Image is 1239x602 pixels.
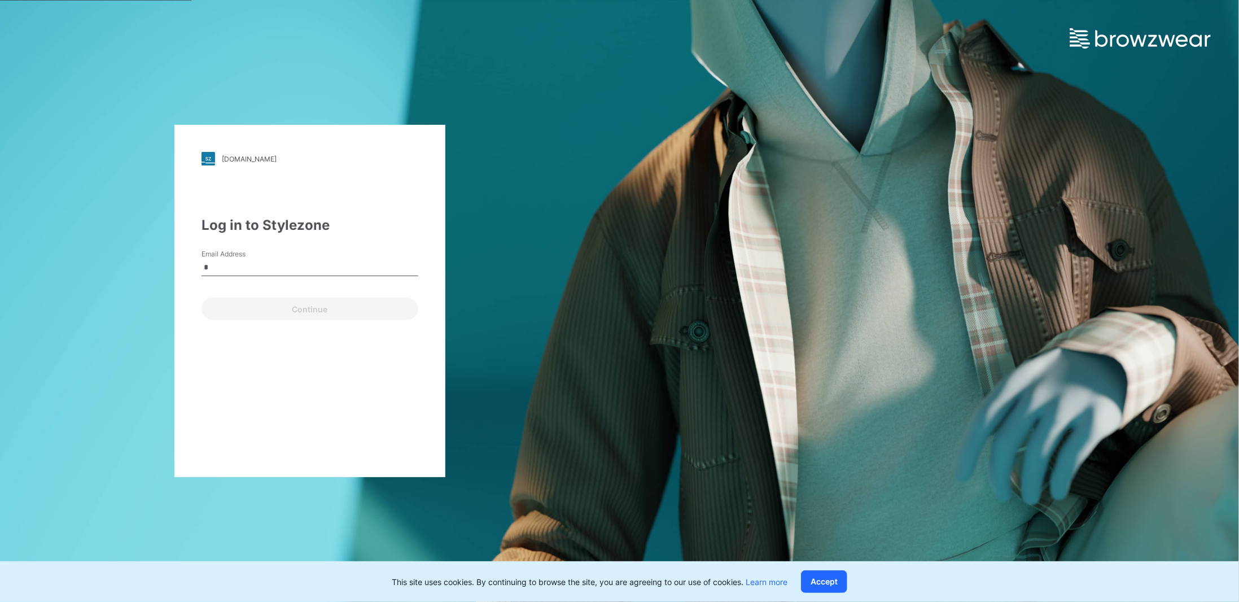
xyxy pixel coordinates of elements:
button: Accept [801,570,847,593]
a: Learn more [746,577,787,587]
label: Email Address [202,249,281,259]
a: [DOMAIN_NAME] [202,152,418,165]
div: [DOMAIN_NAME] [222,155,277,163]
p: This site uses cookies. By continuing to browse the site, you are agreeing to our use of cookies. [392,576,787,588]
img: browzwear-logo.e42bd6dac1945053ebaf764b6aa21510.svg [1070,28,1211,49]
div: Log in to Stylezone [202,215,418,235]
img: stylezone-logo.562084cfcfab977791bfbf7441f1a819.svg [202,152,215,165]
